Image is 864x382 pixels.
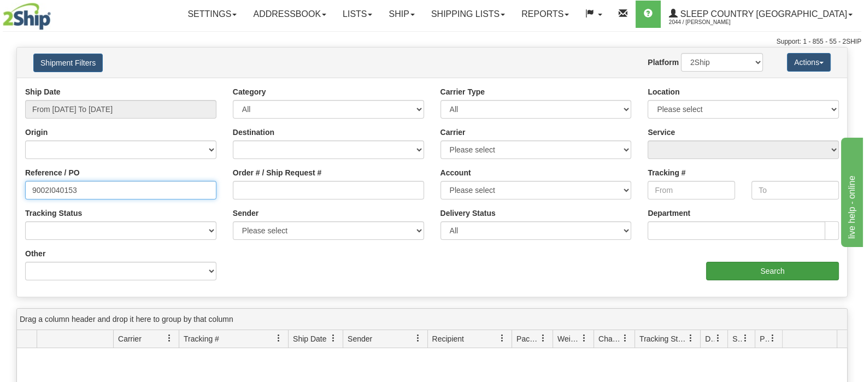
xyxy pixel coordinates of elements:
[763,329,782,348] a: Pickup Status filter column settings
[25,248,45,259] label: Other
[516,333,539,344] span: Packages
[245,1,334,28] a: Addressbook
[669,17,751,28] span: 2044 / [PERSON_NAME]
[8,7,101,20] div: live help - online
[648,127,675,138] label: Service
[706,262,839,280] input: Search
[751,181,839,199] input: To
[681,329,700,348] a: Tracking Status filter column settings
[513,1,577,28] a: Reports
[25,86,61,97] label: Ship Date
[25,208,82,219] label: Tracking Status
[732,333,742,344] span: Shipment Issues
[324,329,343,348] a: Ship Date filter column settings
[432,333,464,344] span: Recipient
[648,57,679,68] label: Platform
[648,208,690,219] label: Department
[233,167,322,178] label: Order # / Ship Request #
[380,1,422,28] a: Ship
[709,329,727,348] a: Delivery Status filter column settings
[534,329,553,348] a: Packages filter column settings
[423,1,513,28] a: Shipping lists
[616,329,634,348] a: Charge filter column settings
[440,208,496,219] label: Delivery Status
[293,333,326,344] span: Ship Date
[648,167,685,178] label: Tracking #
[440,167,471,178] label: Account
[598,333,621,344] span: Charge
[639,333,687,344] span: Tracking Status
[760,333,769,344] span: Pickup Status
[648,181,735,199] input: From
[678,9,847,19] span: Sleep Country [GEOGRAPHIC_DATA]
[25,167,80,178] label: Reference / PO
[648,86,679,97] label: Location
[160,329,179,348] a: Carrier filter column settings
[33,54,103,72] button: Shipment Filters
[179,1,245,28] a: Settings
[334,1,380,28] a: Lists
[17,309,847,330] div: grid grouping header
[736,329,755,348] a: Shipment Issues filter column settings
[557,333,580,344] span: Weight
[233,127,274,138] label: Destination
[493,329,512,348] a: Recipient filter column settings
[3,37,861,46] div: Support: 1 - 855 - 55 - 2SHIP
[409,329,427,348] a: Sender filter column settings
[233,86,266,97] label: Category
[839,135,863,246] iframe: chat widget
[787,53,831,72] button: Actions
[440,127,466,138] label: Carrier
[269,329,288,348] a: Tracking # filter column settings
[440,86,485,97] label: Carrier Type
[661,1,861,28] a: Sleep Country [GEOGRAPHIC_DATA] 2044 / [PERSON_NAME]
[233,208,258,219] label: Sender
[348,333,372,344] span: Sender
[575,329,593,348] a: Weight filter column settings
[3,3,51,30] img: logo2044.jpg
[705,333,714,344] span: Delivery Status
[25,127,48,138] label: Origin
[184,333,219,344] span: Tracking #
[118,333,142,344] span: Carrier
